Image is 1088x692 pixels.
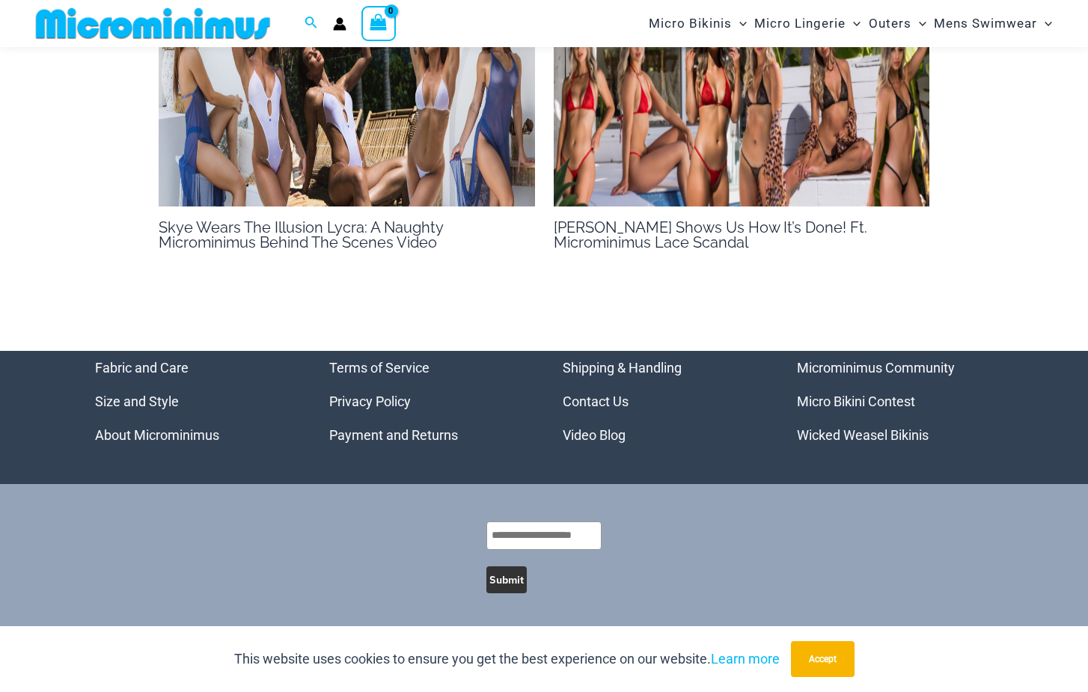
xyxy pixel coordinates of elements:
a: Terms of Service [329,360,430,376]
a: [PERSON_NAME] Shows Us How It’s Done! Ft. Microminimus Lace Scandal [554,218,867,251]
aside: Footer Widget 4 [797,351,994,452]
span: Micro Bikinis [649,4,732,43]
a: Micro Bikini Contest [797,394,915,409]
span: Mens Swimwear [934,4,1037,43]
nav: Menu [797,351,994,452]
span: Menu Toggle [732,4,747,43]
a: Wicked Weasel Bikinis [797,427,929,443]
button: Accept [791,641,855,677]
span: Menu Toggle [846,4,861,43]
a: OutersMenu ToggleMenu Toggle [865,4,930,43]
a: View Shopping Cart, empty [361,6,396,40]
a: Contact Us [563,394,629,409]
a: Privacy Policy [329,394,411,409]
nav: Menu [329,351,526,452]
aside: Footer Widget 1 [95,351,292,452]
span: Outers [869,4,911,43]
a: Learn more [711,651,780,667]
a: Microminimus Community [797,360,955,376]
a: Micro BikinisMenu ToggleMenu Toggle [645,4,751,43]
button: Submit [486,566,527,593]
a: Video Blog [563,427,626,443]
a: Micro LingerieMenu ToggleMenu Toggle [751,4,864,43]
span: Menu Toggle [911,4,926,43]
p: This website uses cookies to ensure you get the best experience on our website. [234,648,780,670]
a: About Microminimus [95,427,219,443]
span: Menu Toggle [1037,4,1052,43]
nav: Menu [95,351,292,452]
a: Mens SwimwearMenu ToggleMenu Toggle [930,4,1056,43]
a: Fabric and Care [95,360,189,376]
a: Account icon link [333,17,346,31]
span: Micro Lingerie [754,4,846,43]
nav: Menu [563,351,760,452]
a: Size and Style [95,394,179,409]
a: Payment and Returns [329,427,458,443]
a: Shipping & Handling [563,360,682,376]
nav: Site Navigation [643,2,1058,45]
img: MM SHOP LOGO FLAT [30,7,276,40]
aside: Footer Widget 3 [563,351,760,452]
a: Search icon link [305,14,318,33]
a: Skye Wears The Illusion Lycra: A Naughty Microminimus Behind The Scenes Video [159,218,443,251]
aside: Footer Widget 2 [329,351,526,452]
